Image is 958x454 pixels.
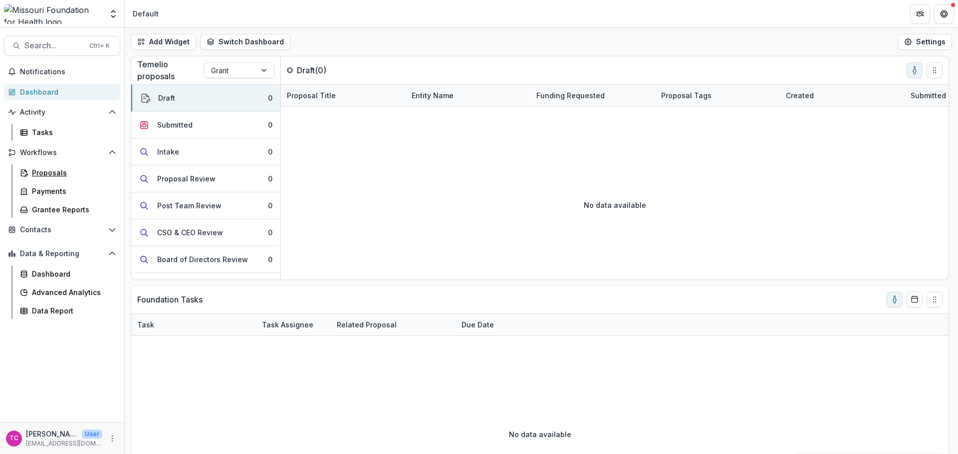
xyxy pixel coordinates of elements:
[898,34,952,50] button: Settings
[927,292,943,307] button: Drag
[26,429,78,439] p: [PERSON_NAME]
[16,164,120,181] a: Proposals
[157,120,193,130] div: Submitted
[268,147,272,157] div: 0
[16,201,120,218] a: Grantee Reports
[4,36,120,56] button: Search...
[200,34,290,50] button: Switch Dashboard
[106,4,120,24] button: Open entity switcher
[268,227,272,238] div: 0
[24,41,83,50] span: Search...
[655,85,780,106] div: Proposal Tags
[456,314,530,335] div: Due Date
[157,147,179,157] div: Intake
[131,85,280,112] button: Draft0
[131,319,160,330] div: Task
[157,173,216,184] div: Proposal Review
[406,90,460,101] div: Entity Name
[157,254,248,265] div: Board of Directors Review
[530,85,655,106] div: Funding Requested
[32,127,112,138] div: Tasks
[268,120,272,130] div: 0
[331,314,456,335] div: Related Proposal
[26,439,102,448] p: [EMAIL_ADDRESS][DOMAIN_NAME]
[32,186,112,196] div: Payments
[907,292,923,307] button: Calendar
[281,90,342,101] div: Proposal Title
[268,200,272,211] div: 0
[406,85,530,106] div: Entity Name
[16,183,120,199] a: Payments
[131,112,280,139] button: Submitted0
[131,165,280,192] button: Proposal Review0
[20,149,104,157] span: Workflows
[16,266,120,282] a: Dashboard
[129,6,163,21] nav: breadcrumb
[910,4,930,24] button: Partners
[87,40,112,51] div: Ctrl + K
[268,173,272,184] div: 0
[20,226,104,234] span: Contacts
[20,68,116,76] span: Notifications
[32,287,112,298] div: Advanced Analytics
[16,303,120,319] a: Data Report
[157,227,223,238] div: CSO & CEO Review
[32,204,112,215] div: Grantee Reports
[281,85,406,106] div: Proposal Title
[268,93,272,103] div: 0
[133,8,159,19] div: Default
[131,246,280,273] button: Board of Directors Review0
[331,319,403,330] div: Related Proposal
[20,108,104,117] span: Activity
[4,145,120,160] button: Open Workflows
[268,254,272,265] div: 0
[4,246,120,262] button: Open Data & Reporting
[4,104,120,120] button: Open Activity
[131,219,280,246] button: CSO & CEO Review0
[907,62,923,78] button: toggle-assigned-to-me
[16,124,120,141] a: Tasks
[256,314,331,335] div: Task Assignee
[20,250,104,258] span: Data & Reporting
[934,4,954,24] button: Get Help
[131,34,196,50] button: Add Widget
[82,430,102,439] p: User
[158,93,175,103] div: Draft
[9,435,18,442] div: Tori Cope
[509,429,571,440] p: No data available
[256,319,319,330] div: Task Assignee
[131,192,280,219] button: Post Team Review0
[4,4,102,24] img: Missouri Foundation for Health logo
[137,294,203,305] p: Foundation Tasks
[32,269,112,279] div: Dashboard
[584,200,646,210] p: No data available
[4,64,120,80] button: Notifications
[780,85,905,106] div: Created
[456,319,500,330] div: Due Date
[137,58,204,82] p: Temelio proposals
[131,314,256,335] div: Task
[131,139,280,165] button: Intake0
[20,87,112,97] div: Dashboard
[887,292,903,307] button: toggle-assigned-to-me
[530,90,611,101] div: Funding Requested
[927,62,943,78] button: Drag
[297,64,372,76] p: Draft ( 0 )
[157,200,222,211] div: Post Team Review
[780,90,820,101] div: Created
[655,90,718,101] div: Proposal Tags
[32,305,112,316] div: Data Report
[106,433,118,445] button: More
[16,284,120,301] a: Advanced Analytics
[4,84,120,100] a: Dashboard
[4,222,120,238] button: Open Contacts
